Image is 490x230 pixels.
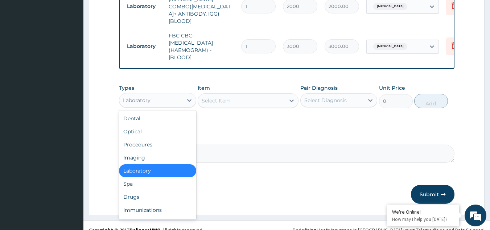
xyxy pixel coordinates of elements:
[4,153,138,178] textarea: Type your message and hit 'Enter'
[42,69,100,142] span: We're online!
[13,36,29,55] img: d_794563401_company_1708531726252_794563401
[411,185,454,204] button: Submit
[119,177,196,190] div: Spa
[119,4,136,21] div: Minimize live chat window
[414,94,448,108] button: Add
[123,40,165,53] td: Laboratory
[38,41,122,50] div: Chat with us now
[304,97,347,104] div: Select Diagnosis
[119,125,196,138] div: Optical
[202,97,231,104] div: Select Item
[379,84,405,92] label: Unit Price
[300,84,338,92] label: Pair Diagnosis
[119,112,196,125] div: Dental
[119,134,455,141] label: Comment
[119,164,196,177] div: Laboratory
[373,3,407,10] span: [MEDICAL_DATA]
[119,151,196,164] div: Imaging
[119,217,196,230] div: Others
[392,209,454,215] div: We're Online!
[119,138,196,151] div: Procedures
[119,190,196,203] div: Drugs
[119,203,196,217] div: Immunizations
[119,85,134,91] label: Types
[123,97,151,104] div: Laboratory
[373,43,407,50] span: [MEDICAL_DATA]
[198,84,210,92] label: Item
[165,28,238,65] td: FBC CBC-[MEDICAL_DATA] (HAEMOGRAM) - [BLOOD]
[392,216,454,222] p: How may I help you today?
